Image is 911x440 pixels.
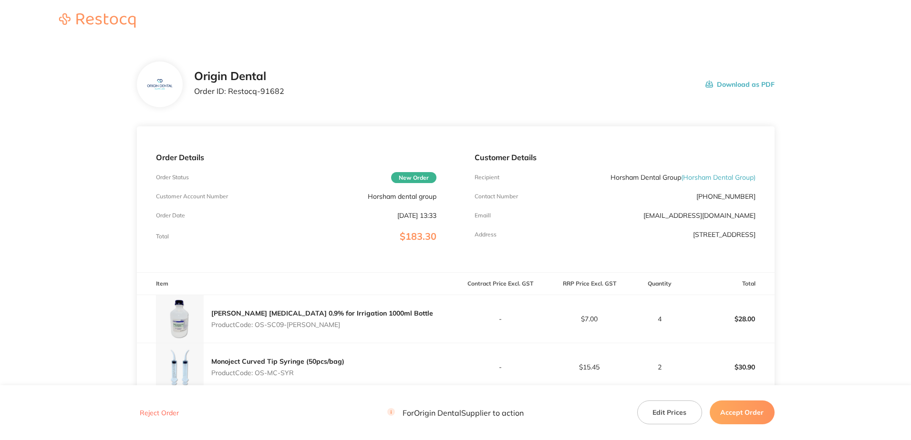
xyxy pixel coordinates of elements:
p: Total [156,233,169,240]
th: RRP Price Excl. GST [545,273,634,295]
th: Total [685,273,774,295]
img: Restocq logo [50,13,145,28]
p: Order Date [156,212,185,219]
img: ZDZzMnYzbw [156,343,204,391]
a: [PERSON_NAME] [MEDICAL_DATA] 0.9% for Irrigation 1000ml Bottle [211,309,433,317]
a: Restocq logo [50,13,145,29]
span: $183.30 [400,230,436,242]
p: Order Details [156,153,437,162]
img: YzF0MTI4NA [144,69,175,100]
h2: Origin Dental [194,70,284,83]
p: For Origin Dental Supplier to action [387,408,524,417]
p: 2 [634,363,684,371]
p: Address [475,231,497,238]
p: Product Code: OS-SC09-[PERSON_NAME] [211,321,433,328]
p: Product Code: OS-MC-SYR [211,369,344,377]
p: $30.90 [685,356,774,379]
button: Accept Order [710,400,775,424]
p: [PHONE_NUMBER] [696,193,756,200]
span: New Order [391,172,436,183]
p: $28.00 [685,307,774,330]
button: Edit Prices [637,400,702,424]
p: 4 [634,315,684,323]
button: Reject Order [137,409,182,417]
img: MGFud2djaA [156,295,204,343]
th: Item [137,273,456,295]
p: - [456,315,544,323]
p: $7.00 [545,315,633,323]
p: Horsham dental group [368,193,436,200]
p: Order ID: Restocq- 91682 [194,87,284,95]
a: [EMAIL_ADDRESS][DOMAIN_NAME] [643,211,756,220]
p: - [456,363,544,371]
p: [DATE] 13:33 [397,212,436,219]
th: Quantity [634,273,685,295]
p: $15.45 [545,363,633,371]
p: Contact Number [475,193,518,200]
p: [STREET_ADDRESS] [693,231,756,238]
p: Horsham Dental Group [611,174,756,181]
p: Emaill [475,212,491,219]
p: Customer Account Number [156,193,228,200]
span: ( Horsham Dental Group ) [681,173,756,182]
p: Customer Details [475,153,756,162]
a: Monoject Curved Tip Syringe (50pcs/bag) [211,357,344,366]
p: Recipient [475,174,499,181]
p: Order Status [156,174,189,181]
th: Contract Price Excl. GST [455,273,545,295]
button: Download as PDF [705,70,775,99]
